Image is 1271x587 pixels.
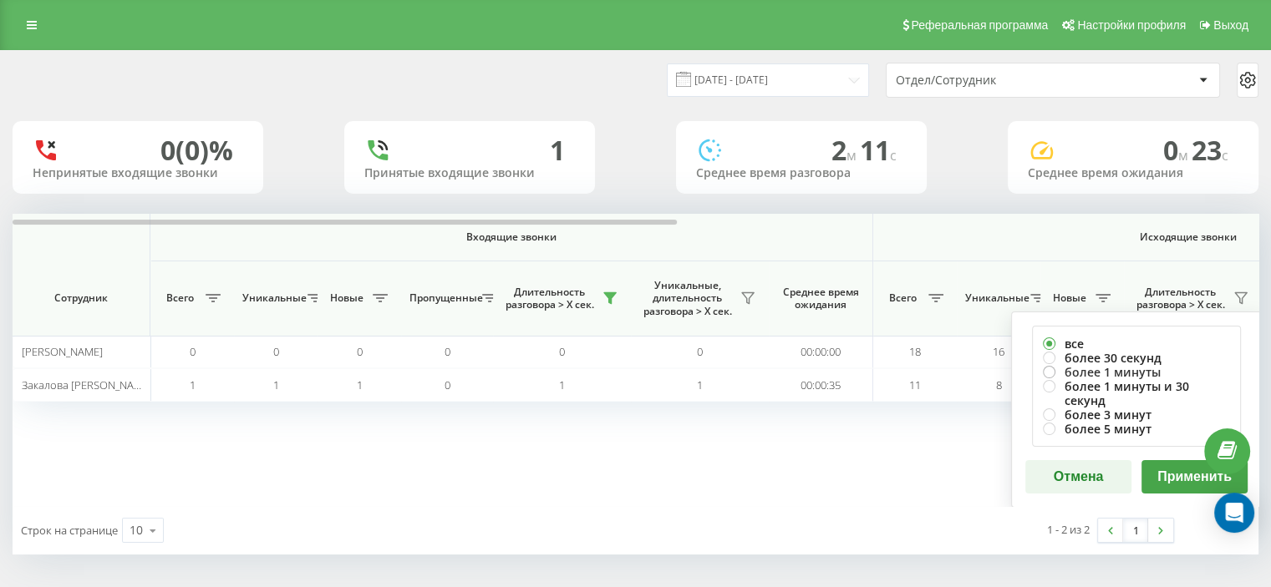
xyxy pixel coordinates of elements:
span: 1 [190,377,196,392]
span: 1 [697,377,703,392]
span: Реферальная программа [911,18,1048,32]
label: более 1 минуты и 30 секунд [1043,379,1230,407]
span: 23 [1192,132,1228,168]
span: 0 [445,344,450,359]
span: 1 [357,377,363,392]
button: Отмена [1025,460,1131,493]
span: м [1178,146,1192,164]
div: Отдел/Сотрудник [896,73,1096,88]
div: Непринятые входящие звонки [33,166,243,180]
label: более 1 минуты [1043,365,1230,379]
span: Настройки профиля [1077,18,1186,32]
span: м [846,146,860,164]
div: Среднее время ожидания [1028,166,1238,180]
span: 11 [860,132,897,168]
div: Среднее время разговора [696,166,907,180]
span: 0 [357,344,363,359]
span: c [890,146,897,164]
div: 1 [550,134,565,166]
span: Строк на странице [21,523,118,538]
td: 00:00:35 [769,368,873,401]
span: Среднее время ожидания [781,286,860,311]
span: Выход [1213,18,1248,32]
div: 0 (0)% [160,134,233,166]
span: 8 [996,377,1002,392]
button: Применить [1141,460,1248,493]
span: Сотрудник [27,291,135,305]
span: 0 [190,344,196,359]
td: 00:00:00 [769,336,873,368]
span: Уникальные, длительность разговора > Х сек. [639,279,735,318]
span: 2 [831,132,860,168]
span: 11 [909,377,921,392]
span: 0 [1163,132,1192,168]
span: 1 [559,377,565,392]
span: Входящие звонки [194,230,829,244]
label: более 3 минут [1043,407,1230,422]
span: Пропущенные [409,291,477,305]
span: Закалова [PERSON_NAME] [22,377,152,392]
span: Всего [882,291,923,305]
label: более 5 минут [1043,422,1230,436]
span: Длительность разговора > Х сек. [501,286,597,311]
span: 0 [445,377,450,392]
span: 0 [697,344,703,359]
span: Новые [326,291,368,305]
span: 0 [273,344,279,359]
div: 10 [130,522,143,539]
div: Принятые входящие звонки [364,166,575,180]
span: [PERSON_NAME] [22,344,103,359]
span: 0 [559,344,565,359]
label: все [1043,337,1230,351]
span: 16 [993,344,1004,359]
span: c [1222,146,1228,164]
div: 1 - 2 из 2 [1047,521,1090,538]
span: Уникальные [965,291,1025,305]
span: Новые [1049,291,1091,305]
span: Длительность разговора > Х сек. [1132,286,1228,311]
span: 18 [909,344,921,359]
span: Уникальные [242,291,302,305]
label: более 30 секунд [1043,351,1230,365]
a: 1 [1123,519,1148,542]
span: 1 [273,377,279,392]
span: Всего [159,291,201,305]
div: Open Intercom Messenger [1214,493,1254,533]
